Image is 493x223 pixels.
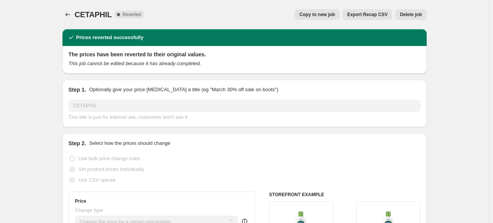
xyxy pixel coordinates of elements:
span: Copy to new job [299,11,335,18]
h2: Step 2. [69,139,86,147]
span: Set product prices individually [79,166,145,172]
span: This title is just for internal use, customers won't see it [69,114,187,120]
span: Change type [75,207,104,213]
input: 30% off holiday sale [69,100,421,112]
button: Price change jobs [62,9,73,20]
button: Copy to new job [295,9,340,20]
span: Export Recap CSV [347,11,388,18]
span: CETAPHIL [75,10,112,19]
h2: Prices reverted successfully [76,34,144,41]
button: Delete job [395,9,426,20]
h2: The prices have been reverted to their original values. [69,51,421,58]
span: Delete job [400,11,422,18]
span: Reverted [122,11,141,18]
p: Select how the prices should change [89,139,170,147]
h3: Price [75,198,86,204]
p: Optionally give your price [MEDICAL_DATA] a title (eg "March 30% off sale on boots") [89,86,278,93]
h2: Step 1. [69,86,86,93]
h6: STOREFRONT EXAMPLE [269,192,421,198]
span: Use bulk price change rules [79,156,140,161]
i: This job cannot be edited because it has already completed. [69,61,201,66]
button: Export Recap CSV [343,9,392,20]
span: Use CSV upload [79,177,115,183]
